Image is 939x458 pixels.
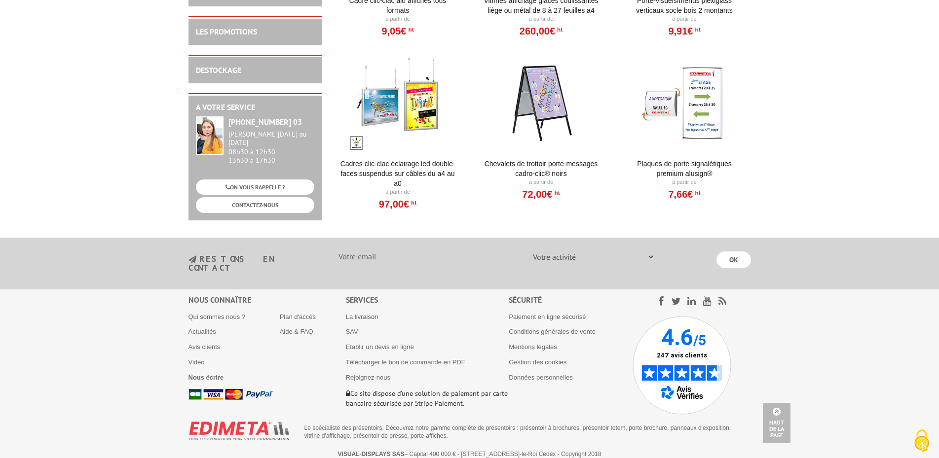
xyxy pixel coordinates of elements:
[520,28,563,34] a: 260,00€HT
[304,424,744,440] p: Le spécialiste des présentoirs. Découvrez notre gamme complète de présentoirs : présentoir à broc...
[716,251,751,268] input: OK
[280,328,313,335] a: Aide & FAQ
[228,117,302,127] strong: [PHONE_NUMBER] 03
[480,15,602,23] p: À partir de
[624,15,746,23] p: À partir de
[909,428,934,453] img: Cookies (fenêtre modale)
[188,358,205,366] a: Vidéo
[196,197,314,212] a: CONTACTEZ-NOUS
[346,343,414,351] a: Etablir un devis en ligne
[228,130,314,147] div: [PERSON_NAME][DATE] au [DATE]
[624,159,746,178] a: Plaques de porte signalétiques Premium AluSign®
[337,159,459,188] a: Cadres clic-clac éclairage LED double-faces suspendus sur câbles du A4 au A0
[509,328,596,335] a: Conditions générales de vente
[346,294,509,306] div: Services
[633,316,731,415] img: Avis Vérifiés - 4.6 sur 5 - 247 avis clients
[763,403,790,443] a: Haut de la page
[188,294,346,306] div: Nous connaître
[379,201,416,207] a: 97,00€HT
[693,26,700,33] sup: HT
[346,358,465,366] a: Télécharger le bon de commande en PDF
[196,103,314,112] h2: A votre service
[346,313,378,320] a: La livraison
[337,15,459,23] p: À partir de
[188,328,216,335] a: Actualités
[346,328,358,335] a: SAV
[555,26,563,33] sup: HT
[346,374,390,381] a: Rejoignez-nous
[409,199,416,206] sup: HT
[381,28,413,34] a: 9,05€HT
[509,313,586,320] a: Paiement en ligne sécurisé
[188,374,224,381] a: Nous écrire
[196,27,257,36] a: LES PROMOTIONS
[280,313,316,320] a: Plan d'accès
[904,424,939,458] button: Cookies (fenêtre modale)
[509,358,566,366] a: Gestion des cookies
[346,388,509,408] p: Ce site dispose d’une solution de paiement par carte bancaire sécurisée par Stripe Paiement.
[333,248,510,265] input: Votre email
[480,178,602,186] p: À partir de
[668,191,700,197] a: 7,66€HT
[228,130,314,164] div: 08h30 à 12h30 13h30 à 17h30
[553,189,560,196] sup: HT
[509,374,572,381] a: Données personnelles
[509,343,557,351] a: Mentions légales
[188,313,246,320] a: Qui sommes nous ?
[406,26,413,33] sup: HT
[522,191,560,197] a: 72,00€HT
[196,65,241,75] a: DESTOCKAGE
[693,189,700,196] sup: HT
[197,451,742,458] p: – Capital 400 000 € - [STREET_ADDRESS]-le-Roi Cedex - Copyright 2018
[509,294,633,306] div: Sécurité
[480,159,602,178] a: Chevalets de trottoir porte-messages Cadro-Clic® Noirs
[188,343,221,351] a: Avis clients
[668,28,700,34] a: 9,91€HT
[188,255,318,272] h3: restons en contact
[188,255,196,264] img: newsletter.jpg
[624,178,746,186] p: À partir de
[196,116,224,155] img: widget-service.jpg
[337,188,459,196] p: À partir de
[338,451,405,458] strong: VISUAL-DISPLAYS SAS
[196,179,314,195] a: ON VOUS RAPPELLE ?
